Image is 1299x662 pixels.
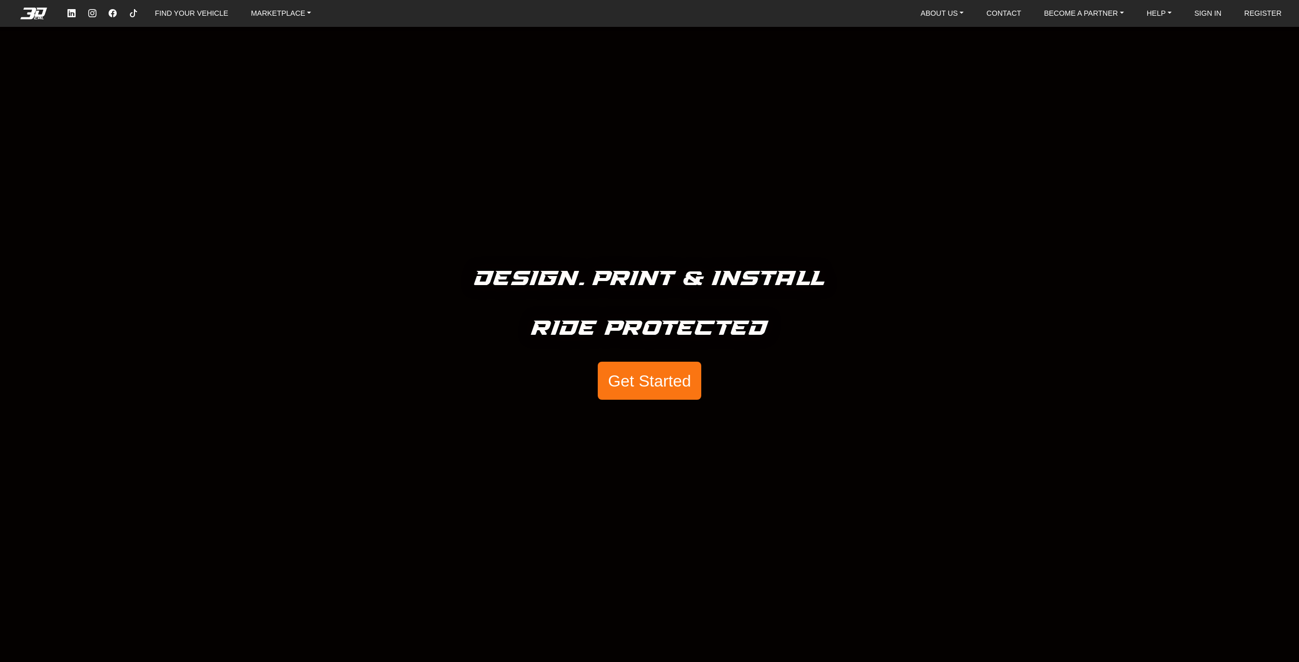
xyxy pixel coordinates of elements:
button: Get Started [598,362,701,400]
a: MARKETPLACE [247,5,316,22]
a: ABOUT US [916,5,968,22]
a: SIGN IN [1190,5,1226,22]
h5: Ride Protected [531,312,768,345]
a: BECOME A PARTNER [1040,5,1127,22]
h5: Design. Print & Install [474,262,825,296]
a: CONTACT [982,5,1025,22]
a: REGISTER [1240,5,1286,22]
a: FIND YOUR VEHICLE [151,5,232,22]
a: HELP [1143,5,1176,22]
